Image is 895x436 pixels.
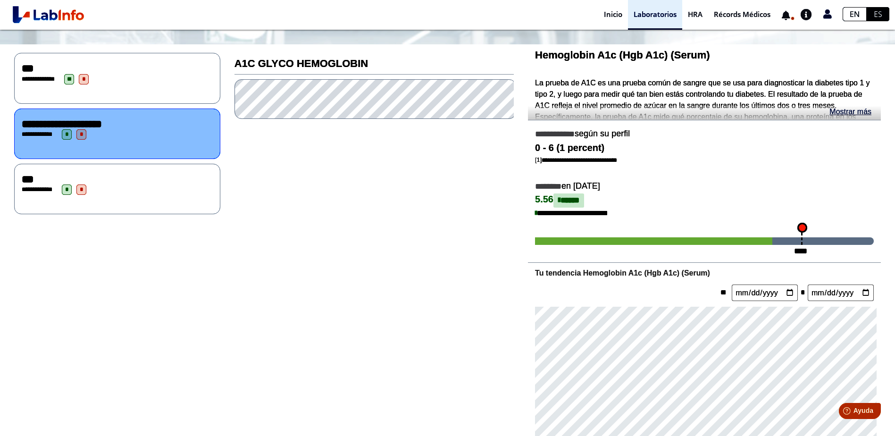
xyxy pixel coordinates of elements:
b: A1C GLYCO HEMOGLOBIN [234,58,368,69]
a: Mostrar más [829,106,871,117]
p: La prueba de A1C es una prueba común de sangre que se usa para diagnosticar la diabetes tipo 1 y ... [535,77,874,156]
input: mm/dd/yyyy [732,285,798,301]
iframe: Help widget launcher [811,399,885,426]
h4: 5.56 [535,193,874,208]
a: EN [843,7,867,21]
span: HRA [688,9,703,19]
h5: según su perfil [535,129,874,140]
a: [1] [535,156,617,163]
input: mm/dd/yyyy [808,285,874,301]
a: ES [867,7,889,21]
b: Hemoglobin A1c (Hgb A1c) (Serum) [535,49,710,61]
b: Tu tendencia Hemoglobin A1c (Hgb A1c) (Serum) [535,269,710,277]
h4: 0 - 6 (1 percent) [535,143,874,154]
h5: en [DATE] [535,181,874,192]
